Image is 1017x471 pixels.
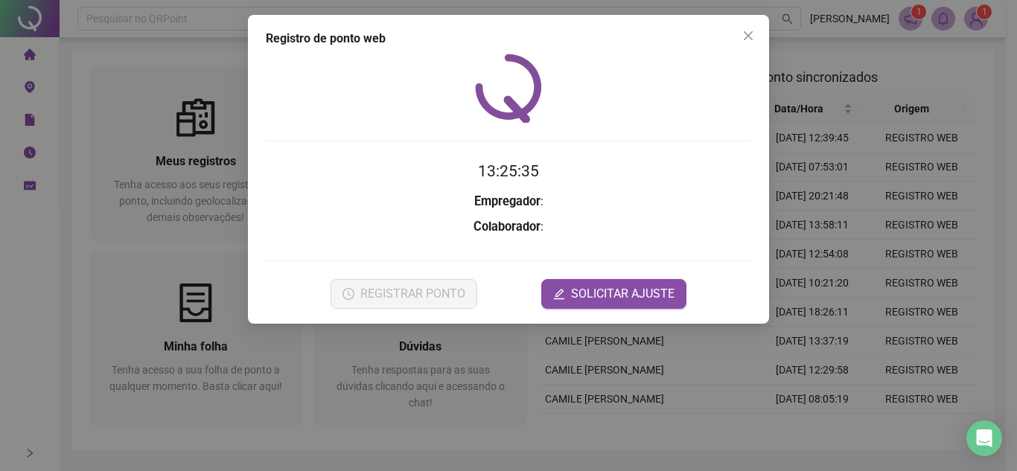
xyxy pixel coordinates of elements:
[571,285,675,303] span: SOLICITAR AJUSTE
[266,217,751,237] h3: :
[742,30,754,42] span: close
[966,420,1002,456] div: Open Intercom Messenger
[541,279,686,309] button: editSOLICITAR AJUSTE
[736,24,760,48] button: Close
[474,194,541,208] strong: Empregador
[266,192,751,211] h3: :
[266,30,751,48] div: Registro de ponto web
[553,288,565,300] span: edit
[475,54,542,123] img: QRPoint
[474,220,541,234] strong: Colaborador
[478,162,539,180] time: 13:25:35
[331,279,477,309] button: REGISTRAR PONTO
